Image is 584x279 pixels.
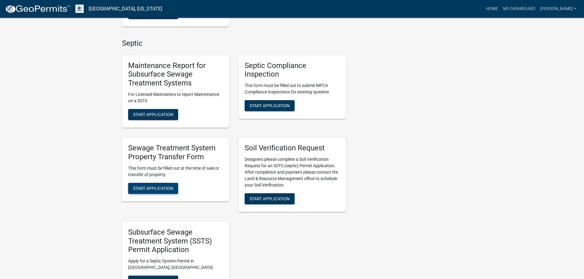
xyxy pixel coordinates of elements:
p: For Licensed Maintainers to report Maintenance on a SSTS [128,91,223,104]
h5: Sewage Treatment System Property Transfer Form [128,144,223,161]
p: Apply for a Septic System Permit in [GEOGRAPHIC_DATA], [GEOGRAPHIC_DATA] [128,258,223,271]
span: Start Application [250,103,290,108]
button: Start Application [245,193,295,204]
button: Start Application [245,100,295,111]
h5: Subsurface Sewage Treatment System (SSTS) Permit Application [128,228,223,254]
button: Start Application [128,8,178,19]
img: Otter Tail County, Minnesota [75,5,84,13]
button: Start Application [128,183,178,194]
h4: Septic [122,39,346,48]
h5: Septic Compliance Inspection [245,61,340,79]
p: Designers please complete a Soil Verification Request for an SSTS (septic) Permit Application. Af... [245,156,340,188]
span: Start Application [133,112,173,117]
p: This form must be filled out to submit MPCA Compliance Inspections for existing systems [245,82,340,95]
span: Start Application [133,186,173,190]
p: This form must be filled out at the time of sale or transfer of property [128,165,223,178]
a: Home [483,3,501,15]
a: My Dashboard [501,3,538,15]
h5: Maintenance Report for Subsurface Sewage Treatment Systems [128,61,223,88]
button: Start Application [128,109,178,120]
a: [PERSON_NAME] [538,3,579,15]
span: Start Application [250,196,290,201]
a: [GEOGRAPHIC_DATA], [US_STATE] [89,4,162,14]
h5: Soil Verification Request [245,144,340,153]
